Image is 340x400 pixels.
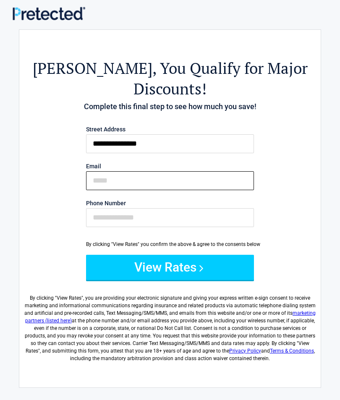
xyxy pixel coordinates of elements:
label: Email [86,163,254,169]
a: Privacy Policy [229,348,261,354]
a: marketing partners (listed here) [25,310,316,324]
h4: Complete this final step to see how much you save! [24,101,316,112]
a: Terms & Conditions [270,348,314,354]
h2: , You Qualify for Major Discounts! [24,58,316,99]
div: By clicking "View Rates" you confirm the above & agree to the consents below [86,241,254,248]
label: Phone Number [86,200,254,206]
img: Main Logo [13,7,85,20]
button: View Rates [86,255,254,280]
label: Street Address [86,126,254,132]
label: By clicking " ", you are providing your electronic signature and giving your express written e-si... [24,288,316,362]
span: [PERSON_NAME] [33,58,152,78]
span: View Rates [57,295,81,301]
